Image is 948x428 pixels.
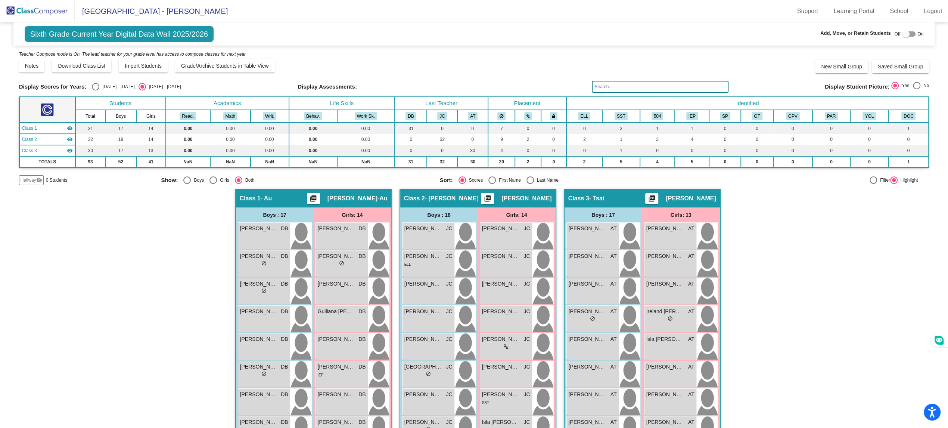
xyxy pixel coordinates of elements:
[920,82,929,89] div: No
[675,123,709,134] td: 1
[752,112,762,120] button: GT
[675,156,709,167] td: 5
[569,363,606,371] span: [PERSON_NAME]
[358,308,366,315] span: DB
[46,177,67,184] span: 0 Students
[610,225,617,233] span: AT
[166,145,210,156] td: 0.00
[646,308,684,315] span: Ireland [PERSON_NAME]
[251,145,289,156] td: 0.00
[850,134,888,145] td: 0
[888,134,929,145] td: 0
[569,335,606,343] span: [PERSON_NAME]
[541,110,566,123] th: Keep with teacher
[688,308,694,315] span: AT
[515,123,541,134] td: 0
[815,60,868,73] button: New Small Group
[482,252,519,260] span: [PERSON_NAME]
[166,123,210,134] td: 0.00
[58,63,105,69] span: Download Class List
[610,252,617,260] span: AT
[615,112,628,120] button: SST
[569,225,606,233] span: [PERSON_NAME]
[52,59,111,73] button: Download Class List
[773,134,812,145] td: 0
[210,123,251,134] td: 0.00
[318,308,355,315] span: Guiliana [PERSON_NAME]
[812,156,851,167] td: 0
[515,145,541,156] td: 0
[289,156,337,167] td: NaN
[281,308,288,315] span: DB
[523,252,530,260] span: JC
[395,156,427,167] td: 31
[457,123,488,134] td: 0
[884,5,914,17] a: School
[534,177,559,184] div: Last Name
[22,125,37,132] span: Class 1
[773,145,812,156] td: 0
[446,308,452,315] span: JC
[240,195,261,202] span: Class 1
[569,252,606,260] span: [PERSON_NAME]
[646,335,684,343] span: Isla [PERSON_NAME]
[610,308,617,315] span: AT
[67,148,73,154] mat-icon: visibility
[19,134,75,145] td: Jane Chang-Hur - Chang
[501,195,551,202] span: [PERSON_NAME]
[105,123,136,134] td: 17
[404,280,442,288] span: [PERSON_NAME]
[602,156,640,167] td: 5
[541,123,566,134] td: 0
[281,391,288,398] span: DB
[240,335,277,343] span: [PERSON_NAME]
[877,177,890,184] div: Filter
[850,123,888,134] td: 0
[67,136,73,142] mat-icon: visibility
[395,123,427,134] td: 31
[773,110,812,123] th: Good Parent Volunteer
[812,123,851,134] td: 0
[19,59,45,73] button: Notes
[482,280,519,288] span: [PERSON_NAME]
[894,31,900,37] span: Off
[251,123,289,134] td: 0.00
[298,83,357,90] span: Display Assessments:
[358,363,366,371] span: DB
[251,134,289,145] td: 0.00
[337,123,395,134] td: 0.00
[289,145,337,156] td: 0.00
[92,83,181,90] mat-radio-group: Select an option
[19,156,75,167] td: TOTALS
[161,176,434,184] mat-radio-group: Select an option
[261,195,272,202] span: - Au
[468,112,478,120] button: AT
[523,363,530,371] span: JC
[709,145,741,156] td: 0
[820,30,891,37] span: Add, Move, or Retain Students
[741,110,773,123] th: GATE
[395,145,427,156] td: 0
[488,156,515,167] td: 20
[281,225,288,233] span: DB
[318,225,355,233] span: [PERSON_NAME]
[281,335,288,343] span: DB
[240,308,277,315] span: [PERSON_NAME]
[898,177,918,184] div: Highlight
[337,145,395,156] td: 0.00
[688,363,694,371] span: AT
[136,156,166,167] td: 41
[709,156,741,167] td: 0
[646,280,684,288] span: [PERSON_NAME]
[688,252,694,260] span: AT
[175,59,275,73] button: Grade/Archive Students in Table View
[488,134,515,145] td: 9
[105,145,136,156] td: 17
[136,134,166,145] td: 14
[440,176,713,184] mat-radio-group: Select an option
[236,207,314,222] div: Boys : 17
[523,225,530,233] span: JC
[709,123,741,134] td: 0
[812,110,851,123] th: Parent meetings, emails, concerns
[75,123,105,134] td: 31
